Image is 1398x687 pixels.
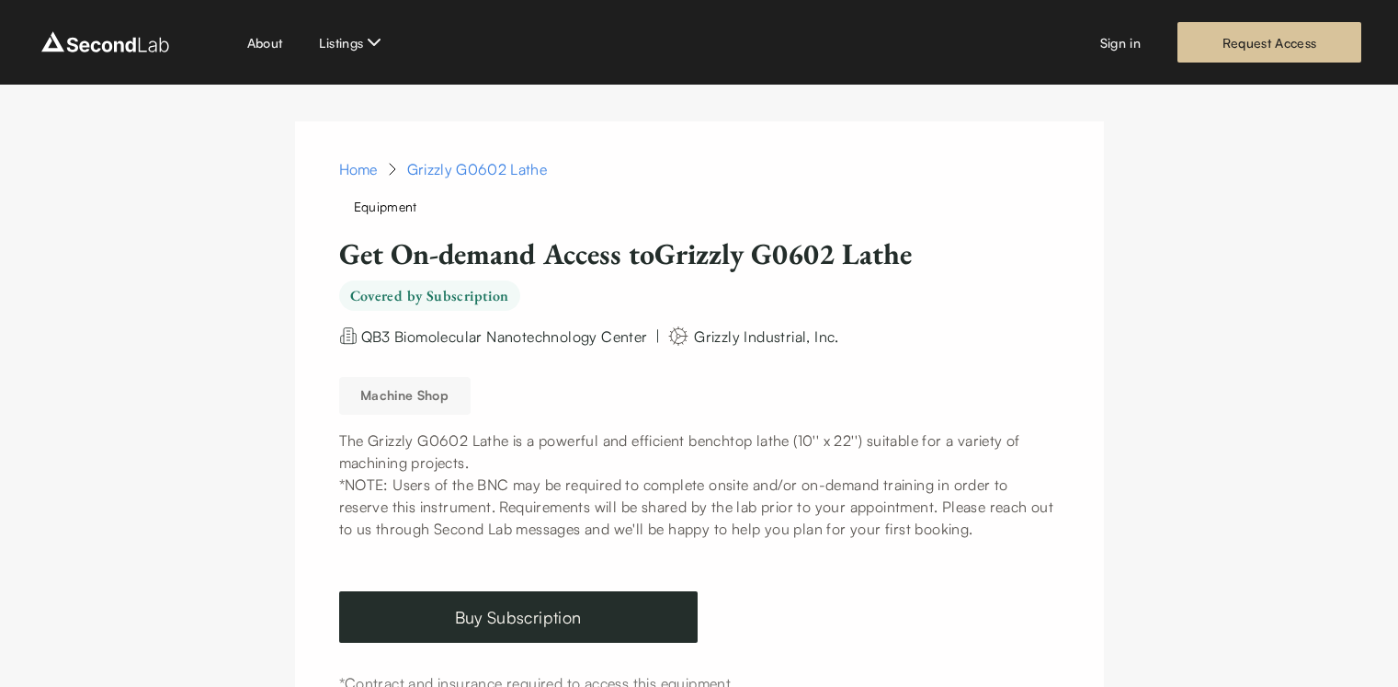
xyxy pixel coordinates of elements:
[319,31,385,53] button: Listings
[694,326,839,345] span: Grizzly Industrial, Inc.
[247,33,283,52] a: About
[339,191,432,222] span: Equipment
[339,235,965,310] h1: Get On-demand Access to Grizzly G0602 Lathe
[361,326,648,344] a: QB3 Biomolecular Nanotechnology Center
[339,429,1060,474] p: The Grizzly G0602 Lathe is a powerful and efficient benchtop lathe (10'' x 22'') suitable for a v...
[339,281,520,311] span: Covered by Subscription
[1177,22,1361,63] a: Request Access
[339,158,378,180] a: Home
[1100,33,1141,52] a: Sign in
[339,474,1060,540] p: *NOTE: Users of the BNC may be required to complete onsite and/or on-demand training in order to ...
[407,158,547,180] div: Grizzly G0602 Lathe
[655,325,660,347] div: |
[361,327,648,346] span: QB3 Biomolecular Nanotechnology Center
[667,325,689,348] img: manufacturer
[339,591,698,643] a: Buy Subscription
[37,28,174,57] img: logo
[339,377,471,415] button: Machine Shop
